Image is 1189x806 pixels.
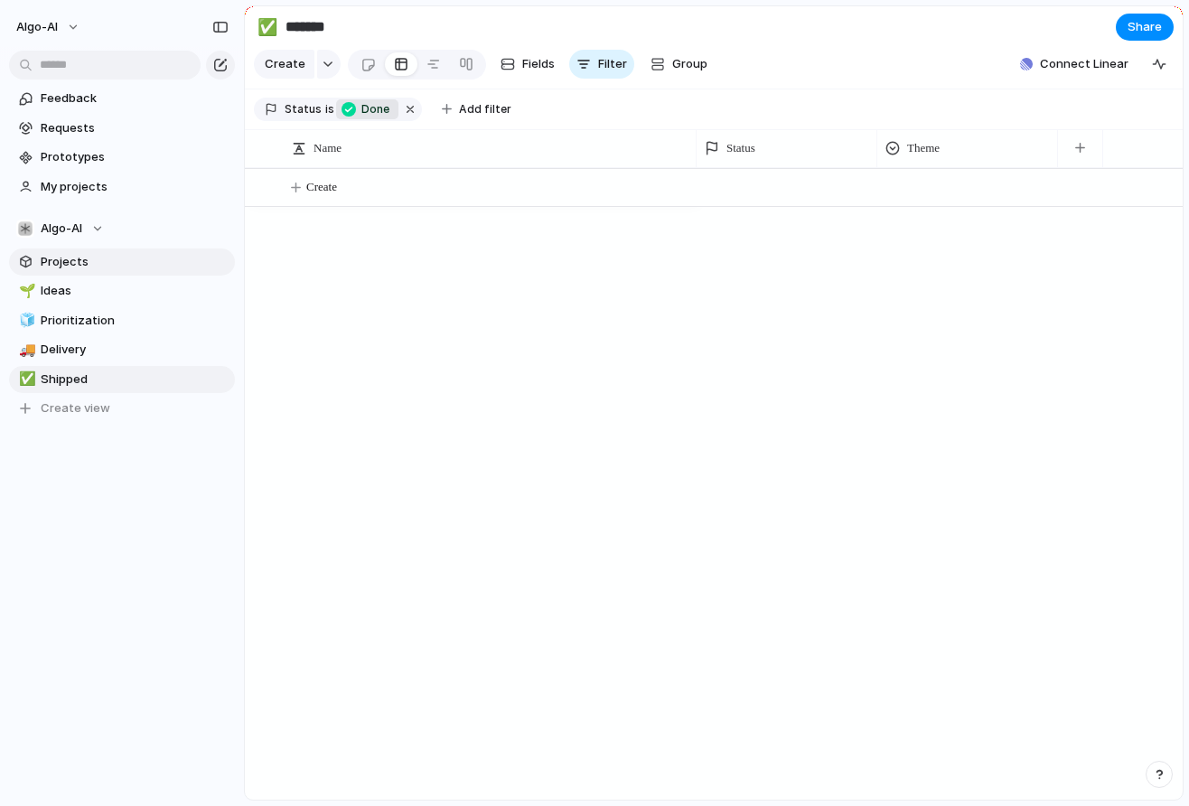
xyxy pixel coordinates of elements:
span: Prioritization [41,312,229,330]
span: Create [306,178,337,196]
span: Name [314,139,342,157]
span: Share [1128,18,1162,36]
span: Algo-AI [41,220,82,238]
button: Add filter [431,97,522,122]
button: is [322,99,338,119]
div: 🌱 [19,281,32,302]
button: Done [336,99,398,119]
a: 🧊Prioritization [9,307,235,334]
button: 🚚 [16,341,34,359]
a: Requests [9,115,235,142]
span: Theme [907,139,940,157]
span: My projects [41,178,229,196]
span: Connect Linear [1040,55,1128,73]
span: Algo-AI [16,18,58,36]
span: Filter [598,55,627,73]
button: 🌱 [16,282,34,300]
span: Create [265,55,305,73]
span: Done [361,101,393,117]
span: Requests [41,119,229,137]
span: Status [726,139,755,157]
a: Feedback [9,85,235,112]
button: Group [641,50,716,79]
a: 🌱Ideas [9,277,235,305]
button: Filter [569,50,634,79]
span: Fields [522,55,555,73]
button: ✅ [253,13,282,42]
span: Status [285,101,322,117]
span: Ideas [41,282,229,300]
span: is [325,101,334,117]
span: Add filter [459,101,511,117]
button: Share [1116,14,1174,41]
button: Fields [493,50,562,79]
a: 🚚Delivery [9,336,235,363]
button: Algo-AI [9,215,235,242]
div: 🧊 [19,310,32,331]
div: ✅ [257,14,277,39]
span: Shipped [41,370,229,389]
button: ✅ [16,370,34,389]
span: Delivery [41,341,229,359]
button: Connect Linear [1013,51,1136,78]
span: Create view [41,399,110,417]
a: Projects [9,248,235,276]
div: 🚚 [19,340,32,361]
button: Create view [9,395,235,422]
span: Prototypes [41,148,229,166]
a: My projects [9,173,235,201]
span: Feedback [41,89,229,108]
span: Group [672,55,707,73]
div: ✅ [19,369,32,389]
button: Create [254,50,314,79]
a: Prototypes [9,144,235,171]
button: 🧊 [16,312,34,330]
span: Projects [41,253,229,271]
a: ✅Shipped [9,366,235,393]
button: Algo-AI [8,13,89,42]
